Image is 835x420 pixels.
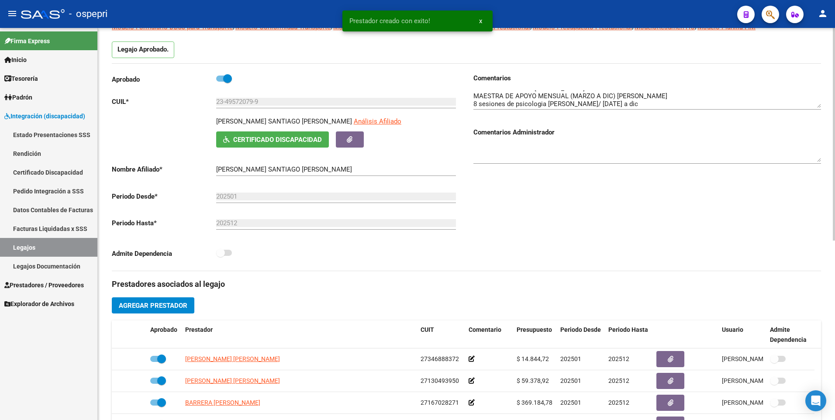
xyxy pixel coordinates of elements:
[112,278,821,290] h3: Prestadores asociados al legajo
[4,55,27,65] span: Inicio
[112,97,216,107] p: CUIL
[722,355,790,362] span: [PERSON_NAME] [DATE]
[472,13,489,29] button: x
[722,399,790,406] span: [PERSON_NAME] [DATE]
[4,74,38,83] span: Tesorería
[349,17,430,25] span: Prestador creado con exito!
[473,127,821,137] h3: Comentarios Administrador
[4,36,50,46] span: Firma Express
[722,326,743,333] span: Usuario
[718,320,766,349] datatable-header-cell: Usuario
[766,320,814,349] datatable-header-cell: Admite Dependencia
[605,320,653,349] datatable-header-cell: Periodo Hasta
[185,355,280,362] span: [PERSON_NAME] [PERSON_NAME]
[150,326,177,333] span: Aprobado
[421,326,434,333] span: CUIT
[112,165,216,174] p: Nombre Afiliado
[479,17,482,25] span: x
[4,299,74,309] span: Explorador de Archivos
[354,117,401,125] span: Análisis Afiliado
[216,117,352,126] p: [PERSON_NAME] SANTIAGO [PERSON_NAME]
[770,326,807,343] span: Admite Dependencia
[608,355,629,362] span: 202512
[608,399,629,406] span: 202512
[560,355,581,362] span: 202501
[185,377,280,384] span: [PERSON_NAME] [PERSON_NAME]
[608,326,648,333] span: Periodo Hasta
[4,111,85,121] span: Integración (discapacidad)
[112,192,216,201] p: Periodo Desde
[421,355,459,362] span: 27346888372
[469,326,501,333] span: Comentario
[560,399,581,406] span: 202501
[112,297,194,313] button: Agregar Prestador
[4,93,32,102] span: Padrón
[473,73,821,83] h3: Comentarios
[233,136,322,144] span: Certificado Discapacidad
[818,8,828,19] mat-icon: person
[722,377,790,384] span: [PERSON_NAME] [DATE]
[517,377,549,384] span: $ 59.378,92
[112,249,216,258] p: Admite Dependencia
[69,4,107,24] span: - ospepri
[112,41,174,58] p: Legajo Aprobado.
[185,326,213,333] span: Prestador
[421,399,459,406] span: 27167028271
[560,377,581,384] span: 202501
[185,399,260,406] span: BARRERA [PERSON_NAME]
[112,75,216,84] p: Aprobado
[216,131,329,148] button: Certificado Discapacidad
[112,218,216,228] p: Periodo Hasta
[517,326,552,333] span: Presupuesto
[513,320,557,349] datatable-header-cell: Presupuesto
[421,377,459,384] span: 27130493950
[4,280,84,290] span: Prestadores / Proveedores
[557,320,605,349] datatable-header-cell: Periodo Desde
[182,320,417,349] datatable-header-cell: Prestador
[517,399,552,406] span: $ 369.184,78
[7,8,17,19] mat-icon: menu
[560,326,601,333] span: Periodo Desde
[608,377,629,384] span: 202512
[417,320,465,349] datatable-header-cell: CUIT
[119,302,187,310] span: Agregar Prestador
[805,390,826,411] div: Open Intercom Messenger
[465,320,513,349] datatable-header-cell: Comentario
[517,355,549,362] span: $ 14.844,72
[147,320,182,349] datatable-header-cell: Aprobado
